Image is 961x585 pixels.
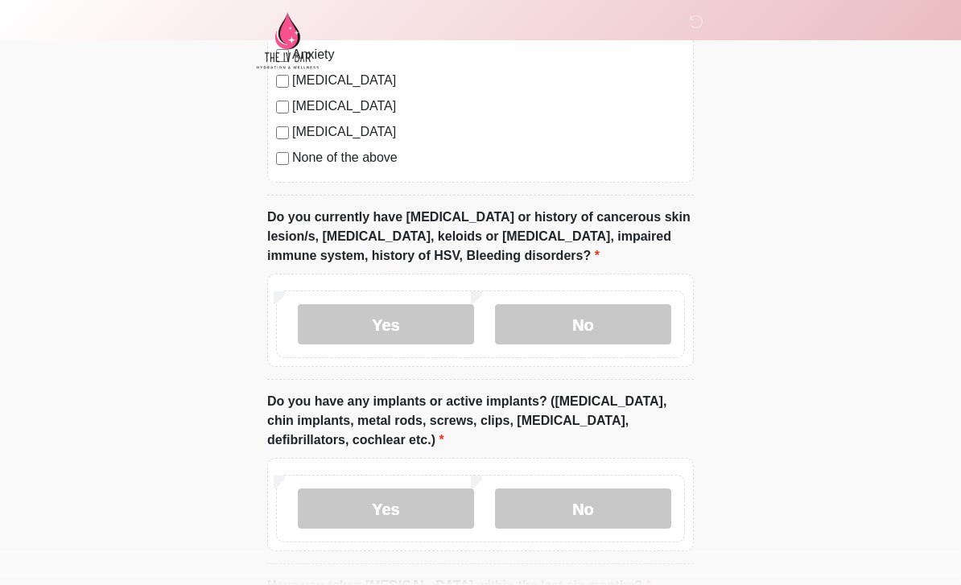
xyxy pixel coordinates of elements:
input: [MEDICAL_DATA] [276,126,289,139]
label: No [495,304,671,344]
img: The IV Bar, LLC Logo [251,12,324,69]
label: Yes [298,488,474,529]
label: Do you have any implants or active implants? ([MEDICAL_DATA], chin implants, metal rods, screws, ... [267,392,694,450]
label: [MEDICAL_DATA] [292,97,685,116]
input: [MEDICAL_DATA] [276,75,289,88]
label: Do you currently have [MEDICAL_DATA] or history of cancerous skin lesion/s, [MEDICAL_DATA], keloi... [267,208,694,266]
label: None of the above [292,148,685,167]
input: None of the above [276,152,289,165]
label: No [495,488,671,529]
input: [MEDICAL_DATA] [276,101,289,113]
label: Yes [298,304,474,344]
label: [MEDICAL_DATA] [292,122,685,142]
